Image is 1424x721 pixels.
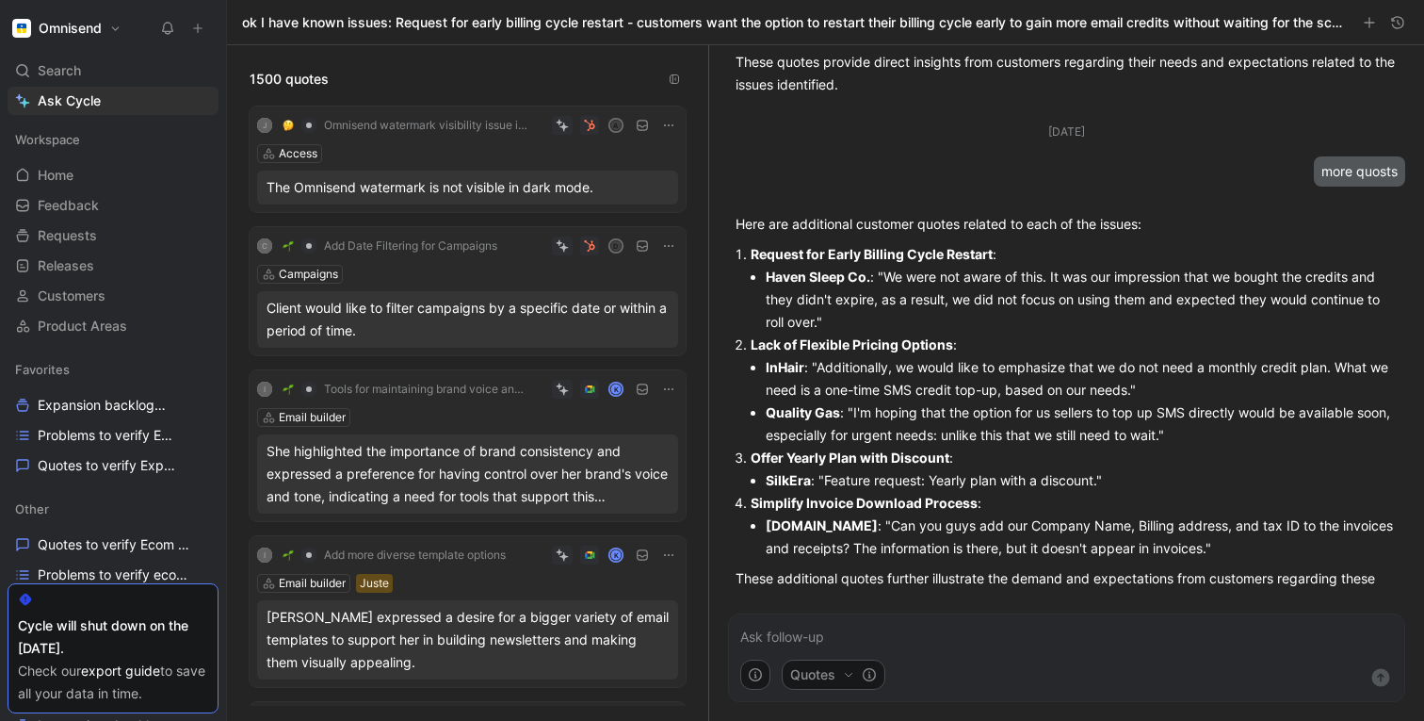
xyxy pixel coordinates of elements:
p: : [751,447,1398,469]
span: Home [38,166,73,185]
span: Ask Cycle [38,90,101,112]
div: Access [279,144,317,163]
span: Add more diverse template options [324,548,506,563]
span: Customers [38,287,105,305]
button: Quotes [782,660,885,690]
a: Product Areas [8,312,218,340]
img: 🌱 [283,240,294,252]
button: 🤔Omnisend watermark visibility issue in dark mode [276,114,535,137]
div: Check our to save all your data in time. [18,660,208,705]
a: Problems to verify ecom platforms [8,561,218,589]
a: Home [8,161,218,189]
span: Feedback [38,196,99,215]
strong: Simplify Invoice Download Process [751,495,978,511]
div: K [610,384,623,396]
img: 🌱 [283,384,294,395]
li: : "Feature request: Yearly plan with a discount." [766,469,1398,492]
strong: SilkEra [766,472,811,488]
div: She highlighted the importance of brand consistency and expressed a preference for having control... [267,440,669,508]
div: J [257,118,272,133]
div: C [257,238,272,254]
div: A [610,120,623,132]
div: I [257,382,272,397]
strong: Haven Sleep Co. [766,269,870,285]
img: Omnisend [12,19,31,38]
span: Workspace [15,130,80,149]
p: : [751,334,1398,356]
div: I [257,548,272,563]
div: The Omnisend watermark is not visible in dark mode. [267,176,669,199]
span: Product Areas [38,317,127,336]
li: : "We were not aware of this. It was our impression that we bought the credits and they didn't ex... [766,266,1398,334]
span: Releases [38,256,94,275]
div: Workspace [8,125,218,154]
strong: Quality Gas [766,404,840,420]
p: These additional quotes further illustrate the demand and expectations from customers regarding t... [736,567,1398,613]
span: Requests [38,226,97,245]
img: 🌱 [283,549,294,561]
span: Expansion backlog [38,396,174,416]
a: Requests [8,221,218,250]
a: export guide [81,663,160,679]
button: 🌱Tools for maintaining brand voice and tone consistency [276,378,535,401]
a: Problems to verify Expansion [8,421,218,450]
span: Favorites [15,360,70,379]
p: Here are additional customer quotes related to each of the issues: [736,213,1398,236]
p: : [751,492,1398,515]
strong: Offer Yearly Plan with Discount [751,450,949,466]
div: Other [8,495,218,523]
div: Cycle will shut down on the [DATE]. [18,614,208,660]
div: Campaigns [279,265,338,284]
strong: Lack of Flexible Pricing Options [751,336,953,352]
li: : "Can you guys add our Company Name, Billing address, and tax ID to the invoices and receipts? T... [766,515,1398,560]
h1: Omnisend [39,20,102,37]
strong: Request for Early Billing Cycle Restart [751,246,993,262]
span: Problems to verify Expansion [38,426,178,445]
span: Quotes to verify Expansion [38,456,176,475]
div: more quosts [1314,156,1405,187]
p: : [751,243,1398,266]
div: [DATE] [1048,123,1085,141]
span: Tools for maintaining brand voice and tone consistency [324,382,528,397]
div: Client would like to filter campaigns by a specific date or within a period of time. [267,297,669,342]
a: Customers [8,282,218,310]
a: Quotes to verify Ecom platforms [8,531,218,559]
span: Search [38,59,81,82]
div: [PERSON_NAME] expressed a desire for a bigger variety of email templates to support her in buildi... [267,606,669,674]
div: Favorites [8,355,218,384]
strong: [DOMAIN_NAME] [766,517,878,533]
p: These quotes provide direct insights from customers regarding their needs and expectations relate... [736,51,1398,96]
button: OmnisendOmnisend [8,15,126,41]
button: 🌱Add more diverse template options [276,544,512,566]
a: Expansion backlogOther [8,391,218,419]
div: D [610,240,623,253]
div: Juste [360,574,389,593]
span: Add Date Filtering for Campaigns [324,238,497,254]
span: Quotes to verify Ecom platforms [38,535,196,554]
span: Problems to verify ecom platforms [38,565,197,584]
div: K [610,549,623,562]
a: Releases [8,252,218,280]
a: Quotes to verify Expansion [8,451,218,480]
a: Ask Cycle [8,87,218,115]
button: 🌱Add Date Filtering for Campaigns [276,235,504,257]
span: 1500 quotes [250,68,329,90]
div: Email builder [279,574,346,593]
div: Search [8,57,218,85]
li: : "I'm hoping that the option for us sellers to top up SMS directly would be available soon, espe... [766,401,1398,447]
h1: ok I have known issues: Request for early billing cycle restart - customers want the option to re... [242,13,1347,32]
span: Other [15,500,49,518]
li: : "Additionally, we would like to emphasize that we do not need a monthly credit plan. What we ne... [766,356,1398,401]
a: Feedback [8,191,218,220]
span: Omnisend watermark visibility issue in dark mode [324,118,528,133]
img: 🤔 [283,120,294,131]
strong: InHair [766,359,804,375]
div: Email builder [279,408,346,427]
